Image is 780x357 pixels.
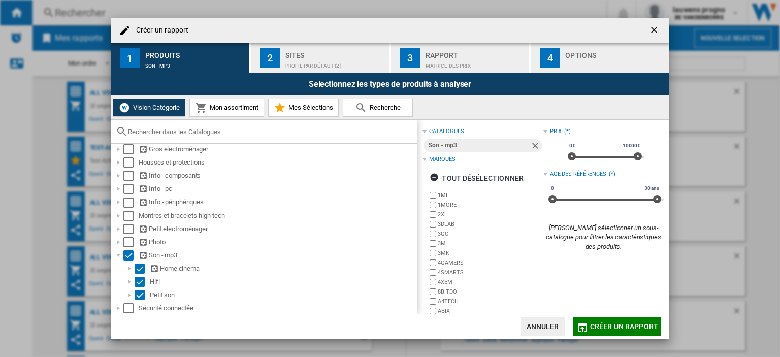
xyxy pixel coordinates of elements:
[438,230,543,238] label: 3GO
[430,202,436,208] input: brand.name
[430,308,436,314] input: brand.name
[430,192,436,199] input: brand.name
[540,48,560,68] div: 4
[427,169,527,187] button: tout désélectionner
[135,290,150,300] md-checkbox: Select
[438,278,543,286] label: 4XEM
[120,48,140,68] div: 1
[438,211,543,218] label: 2XL
[530,141,542,153] ng-md-icon: Retirer
[139,157,416,168] div: Housses et protections
[645,20,665,41] button: getI18NText('BUTTONS.CLOSE_DIALOG')
[139,197,416,207] div: Info - périphériques
[391,43,531,73] button: 3 Rapport Matrice des prix
[438,307,543,315] label: ABIX
[438,240,543,247] label: 3M
[438,269,543,276] label: 4SMARTS
[430,279,436,285] input: brand.name
[643,184,661,192] span: 30 ans
[123,171,139,181] md-checkbox: Select
[123,157,139,168] md-checkbox: Select
[251,43,391,73] button: 2 Sites Profil par défaut (2)
[268,99,339,117] button: Mes Sélections
[343,99,413,117] button: Recherche
[429,139,530,152] div: Son - mp3
[429,127,464,136] div: catalogues
[426,58,526,69] div: Matrice des prix
[550,127,562,136] div: Prix
[621,142,642,150] span: 10000€
[430,298,436,305] input: brand.name
[139,250,416,261] div: Son - mp3
[131,25,189,36] h4: Créer un rapport
[150,264,416,274] div: Home cinema
[367,104,401,111] span: Recherche
[568,142,577,150] span: 0€
[521,317,565,336] button: Annuler
[573,317,661,336] button: Créer un rapport
[531,43,669,73] button: 4 Options
[430,211,436,218] input: brand.name
[426,47,526,58] div: Rapport
[207,104,258,111] span: Mon assortiment
[123,184,139,194] md-checkbox: Select
[430,259,436,266] input: brand.name
[150,290,416,300] div: Petit son
[123,237,139,247] md-checkbox: Select
[135,264,150,274] md-checkbox: Select
[438,288,543,296] label: 8BITDO
[123,144,139,154] md-checkbox: Select
[430,269,436,276] input: brand.name
[150,277,416,287] div: Hifi
[145,58,245,69] div: Son - mp3
[128,128,412,136] input: Rechercher dans les Catalogues
[139,184,416,194] div: Info - pc
[430,221,436,228] input: brand.name
[139,144,416,154] div: Gros electroménager
[189,99,264,117] button: Mon assortiment
[430,169,524,187] div: tout désélectionner
[118,102,131,114] img: wiser-icon-white.png
[285,47,385,58] div: Sites
[131,104,180,111] span: Vision Catégorie
[438,220,543,228] label: 3DLAB
[139,224,416,234] div: Petit electroménager
[550,170,606,178] div: Age des références
[429,155,455,164] div: Marques
[438,201,543,209] label: 1MORE
[430,250,436,256] input: brand.name
[123,303,139,313] md-checkbox: Select
[565,47,665,58] div: Options
[139,171,416,181] div: Info - composants
[438,298,543,305] label: A4TECH
[590,322,658,331] span: Créer un rapport
[430,231,436,237] input: brand.name
[113,99,185,117] button: Vision Catégorie
[139,303,416,313] div: Sécurité connectée
[123,250,139,261] md-checkbox: Select
[135,277,150,287] md-checkbox: Select
[400,48,420,68] div: 3
[430,288,436,295] input: brand.name
[438,249,543,257] label: 3MK
[649,25,661,37] ng-md-icon: getI18NText('BUTTONS.CLOSE_DIALOG')
[123,224,139,234] md-checkbox: Select
[139,237,416,247] div: Photo
[438,191,543,199] label: 1MII
[111,43,250,73] button: 1 Produits Son - mp3
[543,223,664,251] div: [PERSON_NAME] sélectionner un sous-catalogue pour filtrer les caractéristiques des produits.
[111,73,669,95] div: Selectionnez les types de produits à analyser
[286,104,333,111] span: Mes Sélections
[549,184,556,192] span: 0
[123,197,139,207] md-checkbox: Select
[260,48,280,68] div: 2
[285,58,385,69] div: Profil par défaut (2)
[123,211,139,221] md-checkbox: Select
[145,47,245,58] div: Produits
[438,259,543,267] label: 4GAMERS
[139,211,416,221] div: Montres et bracelets high-tech
[430,240,436,247] input: brand.name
